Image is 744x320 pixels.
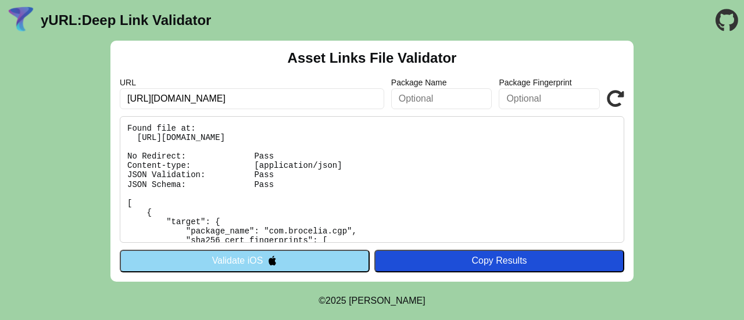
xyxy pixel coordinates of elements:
button: Validate iOS [120,250,370,272]
div: Copy Results [380,256,618,266]
label: URL [120,78,384,87]
button: Copy Results [374,250,624,272]
input: Required [120,88,384,109]
footer: © [319,282,425,320]
label: Package Name [391,78,492,87]
pre: Found file at: [URL][DOMAIN_NAME] No Redirect: Pass Content-type: [application/json] JSON Validat... [120,116,624,243]
a: Michael Ibragimchayev's Personal Site [349,296,425,305]
a: yURL:Deep Link Validator [41,12,211,28]
span: 2025 [325,296,346,305]
img: yURL Logo [6,5,36,35]
img: appleIcon.svg [267,256,277,265]
h2: Asset Links File Validator [288,50,457,66]
label: Package Fingerprint [499,78,600,87]
input: Optional [499,88,600,109]
input: Optional [391,88,492,109]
